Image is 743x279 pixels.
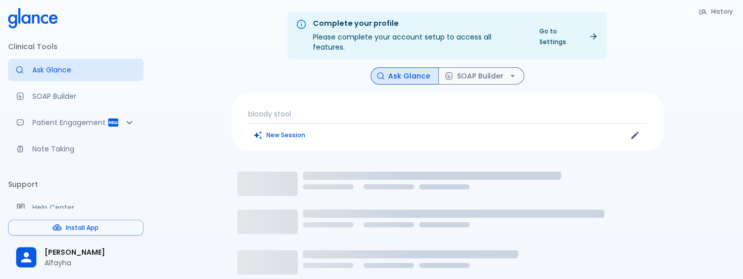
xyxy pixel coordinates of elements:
div: [PERSON_NAME]Alfayha [8,240,144,275]
button: SOAP Builder [438,67,524,85]
div: Please complete your account setup to access all features. [313,15,525,56]
div: Patient Reports & Referrals [8,111,144,134]
p: Help Center [32,203,135,213]
button: Install App [8,220,144,235]
a: Get help from our support team [8,196,144,219]
a: Moramiz: Find ICD10AM codes instantly [8,59,144,81]
button: Clears all inputs and results. [248,128,311,142]
p: Ask Glance [32,65,135,75]
p: bloody stool [248,109,646,119]
p: Note Taking [32,144,135,154]
button: Edit [627,128,642,143]
span: [PERSON_NAME] [44,247,135,258]
button: History [693,4,739,19]
button: Ask Glance [370,67,439,85]
a: Docugen: Compose a clinical documentation in seconds [8,85,144,107]
p: Patient Engagement [32,117,107,128]
a: Advanced note-taking [8,138,144,160]
p: Alfayha [44,258,135,268]
p: SOAP Builder [32,91,135,101]
a: Go to Settings [533,24,603,49]
li: Clinical Tools [8,34,144,59]
li: Support [8,172,144,196]
div: Complete your profile [313,18,525,29]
